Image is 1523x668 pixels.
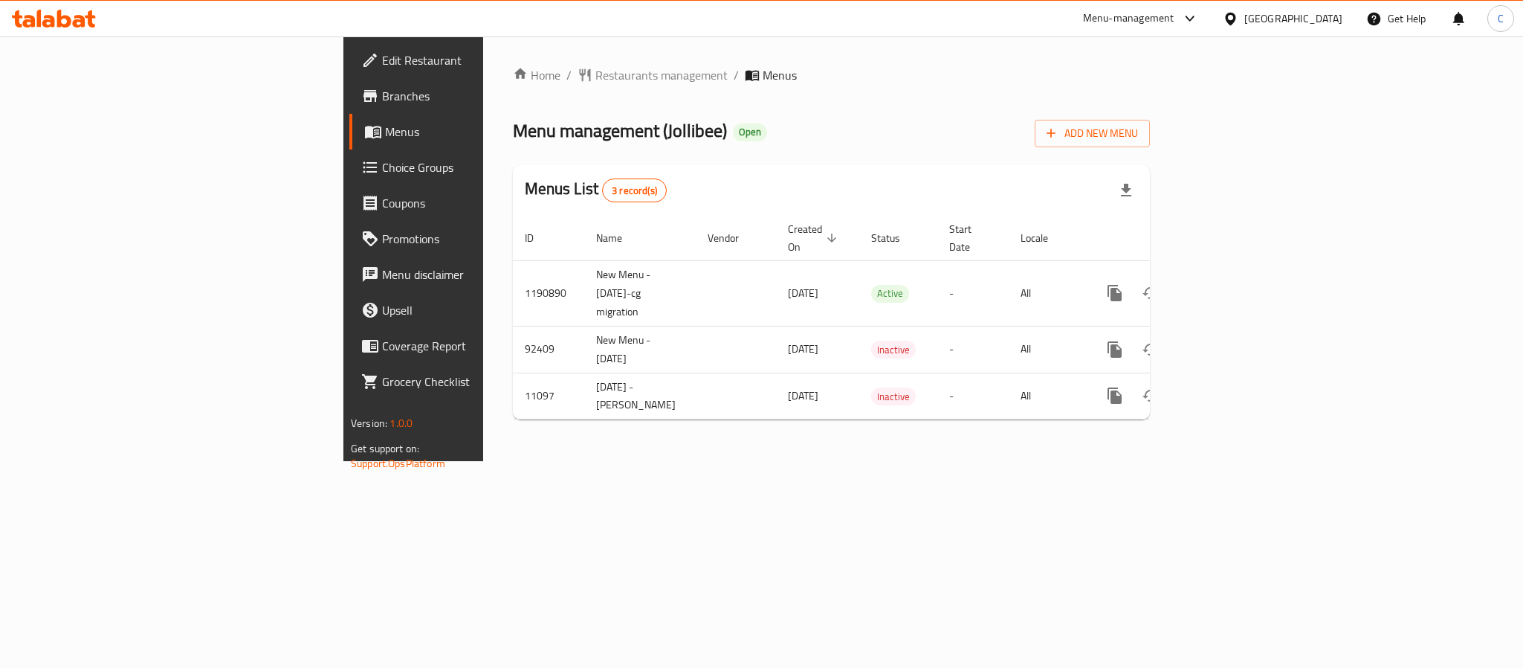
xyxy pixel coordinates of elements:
[578,66,728,84] a: Restaurants management
[733,126,767,138] span: Open
[1133,275,1168,311] button: Change Status
[595,66,728,84] span: Restaurants management
[349,328,598,364] a: Coverage Report
[871,285,909,302] span: Active
[382,230,586,248] span: Promotions
[871,341,916,359] span: Inactive
[382,194,586,212] span: Coupons
[584,326,696,373] td: New Menu - [DATE]
[1009,326,1085,373] td: All
[602,179,667,202] div: Total records count
[382,158,586,176] span: Choice Groups
[871,341,916,359] div: Inactive
[1035,120,1150,147] button: Add New Menu
[389,414,413,433] span: 1.0.0
[349,221,598,257] a: Promotions
[788,386,818,405] span: [DATE]
[1009,260,1085,326] td: All
[385,123,586,141] span: Menus
[382,87,586,105] span: Branches
[596,229,641,247] span: Name
[349,150,598,185] a: Choice Groups
[1133,332,1168,367] button: Change Status
[513,114,727,147] span: Menu management ( Jollibee )
[351,439,419,458] span: Get support on:
[349,364,598,399] a: Grocery Checklist
[871,388,916,405] div: Inactive
[788,220,841,256] span: Created On
[382,337,586,355] span: Coverage Report
[349,292,598,328] a: Upsell
[937,260,1009,326] td: -
[949,220,991,256] span: Start Date
[525,178,667,202] h2: Menus List
[733,123,767,141] div: Open
[382,51,586,69] span: Edit Restaurant
[1047,124,1138,143] span: Add New Menu
[871,388,916,405] span: Inactive
[1097,275,1133,311] button: more
[349,114,598,150] a: Menus
[1009,373,1085,420] td: All
[603,184,666,198] span: 3 record(s)
[513,216,1252,420] table: enhanced table
[708,229,758,247] span: Vendor
[1097,332,1133,367] button: more
[1498,10,1504,27] span: C
[871,229,919,247] span: Status
[1108,173,1144,208] div: Export file
[1083,10,1174,28] div: Menu-management
[734,66,739,84] li: /
[349,78,598,114] a: Branches
[349,257,598,292] a: Menu disclaimer
[1097,378,1133,414] button: more
[1085,216,1252,261] th: Actions
[871,285,909,303] div: Active
[937,373,1009,420] td: -
[351,454,445,473] a: Support.OpsPlatform
[1244,10,1342,27] div: [GEOGRAPHIC_DATA]
[382,373,586,391] span: Grocery Checklist
[788,283,818,303] span: [DATE]
[763,66,797,84] span: Menus
[382,301,586,319] span: Upsell
[788,339,818,359] span: [DATE]
[584,260,696,326] td: New Menu - [DATE]-cg migration
[349,42,598,78] a: Edit Restaurant
[1021,229,1067,247] span: Locale
[351,414,387,433] span: Version:
[584,373,696,420] td: [DATE] - [PERSON_NAME]
[937,326,1009,373] td: -
[513,66,1150,84] nav: breadcrumb
[349,185,598,221] a: Coupons
[525,229,553,247] span: ID
[382,266,586,283] span: Menu disclaimer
